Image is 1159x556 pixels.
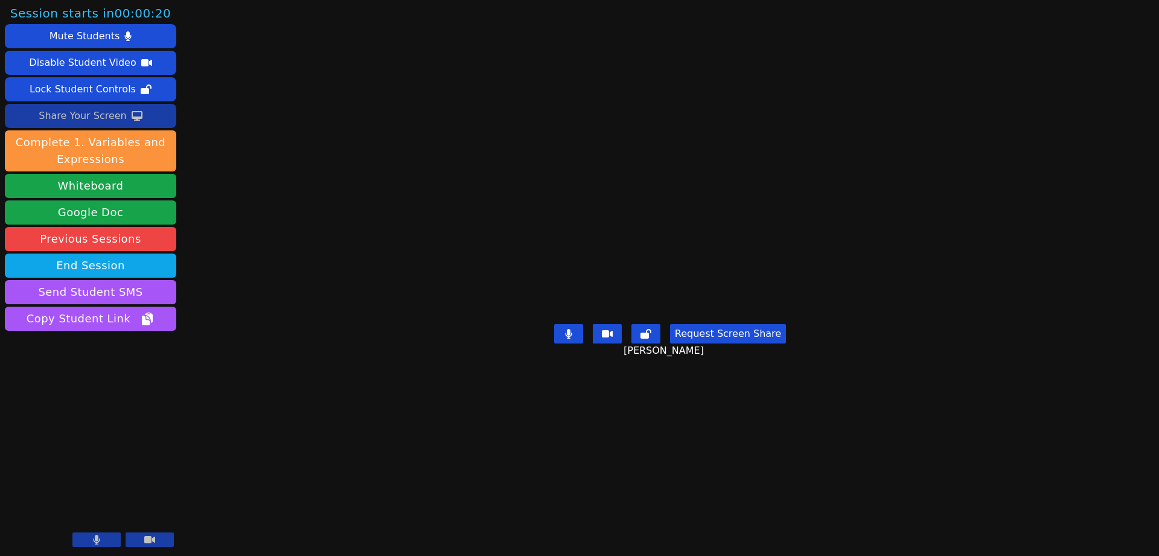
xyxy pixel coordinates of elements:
[49,27,120,46] div: Mute Students
[5,280,176,304] button: Send Student SMS
[10,5,171,22] span: Session starts in
[5,104,176,128] button: Share Your Screen
[624,344,707,358] span: [PERSON_NAME]
[5,200,176,225] a: Google Doc
[5,227,176,251] a: Previous Sessions
[5,307,176,331] button: Copy Student Link
[5,174,176,198] button: Whiteboard
[114,6,171,21] time: 00:00:20
[5,51,176,75] button: Disable Student Video
[30,80,136,99] div: Lock Student Controls
[5,77,176,101] button: Lock Student Controls
[5,254,176,278] button: End Session
[39,106,127,126] div: Share Your Screen
[5,130,176,171] button: Complete 1. Variables and Expressions
[27,310,155,327] span: Copy Student Link
[670,324,786,344] button: Request Screen Share
[29,53,136,72] div: Disable Student Video
[5,24,176,48] button: Mute Students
